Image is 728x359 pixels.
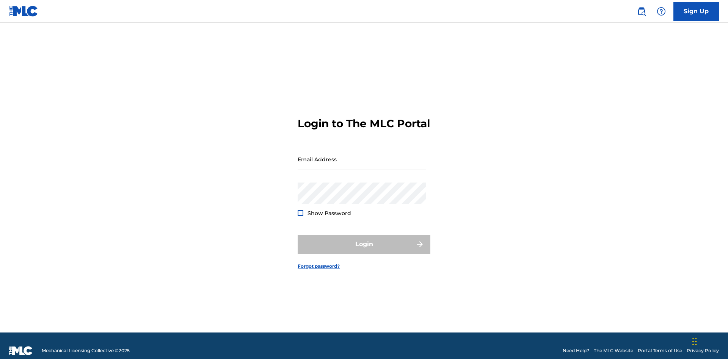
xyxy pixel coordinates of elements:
[673,2,719,21] a: Sign Up
[654,4,669,19] div: Help
[638,347,682,354] a: Portal Terms of Use
[690,323,728,359] iframe: Chat Widget
[687,347,719,354] a: Privacy Policy
[634,4,649,19] a: Public Search
[9,346,33,355] img: logo
[308,210,351,217] span: Show Password
[563,347,589,354] a: Need Help?
[637,7,646,16] img: search
[594,347,633,354] a: The MLC Website
[692,330,697,353] div: Drag
[298,263,340,270] a: Forgot password?
[42,347,130,354] span: Mechanical Licensing Collective © 2025
[657,7,666,16] img: help
[9,6,38,17] img: MLC Logo
[298,117,430,130] h3: Login to The MLC Portal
